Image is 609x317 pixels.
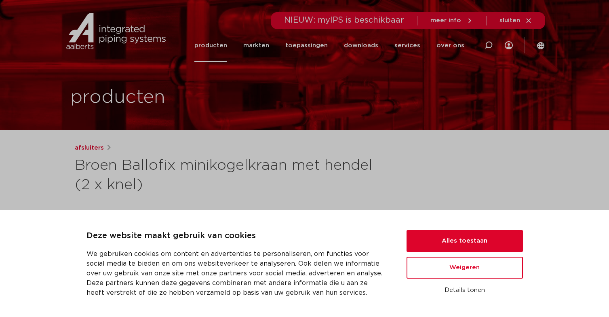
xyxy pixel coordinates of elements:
button: Details tonen [407,283,523,297]
h1: Broen Ballofix minikogelkraan met hendel (2 x knel) [75,156,378,195]
a: services [394,29,420,62]
div: my IPS [505,29,513,62]
button: Alles toestaan [407,230,523,252]
a: downloads [344,29,378,62]
p: We gebruiken cookies om content en advertenties te personaliseren, om functies voor social media ... [86,249,387,298]
span: NIEUW: myIPS is beschikbaar [284,16,404,24]
a: meer info [430,17,473,24]
h1: producten [70,85,165,110]
button: Weigeren [407,257,523,279]
nav: Menu [194,29,464,62]
a: sluiten [499,17,532,24]
a: markten [243,29,269,62]
p: Deze website maakt gebruik van cookies [86,230,387,243]
span: meer info [430,17,461,23]
a: producten [194,29,227,62]
a: over ons [436,29,464,62]
a: afsluiters [75,143,104,153]
span: sluiten [499,17,520,23]
a: toepassingen [285,29,328,62]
